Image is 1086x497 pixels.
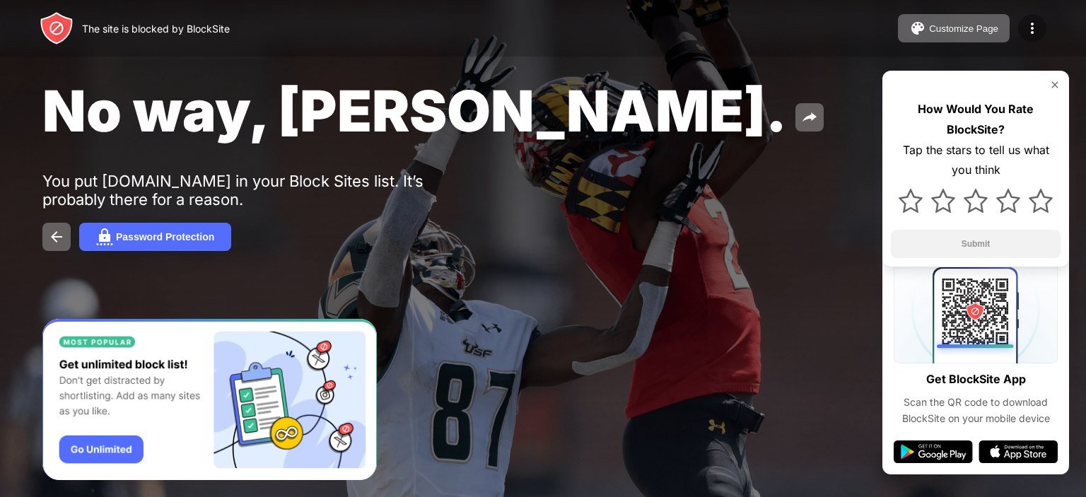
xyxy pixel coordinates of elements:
img: star.svg [899,189,923,213]
img: star.svg [1029,189,1053,213]
div: You put [DOMAIN_NAME] in your Block Sites list. It’s probably there for a reason. [42,172,479,209]
img: star.svg [931,189,955,213]
div: Password Protection [116,231,214,242]
span: No way, [PERSON_NAME]. [42,76,787,145]
img: google-play.svg [894,440,973,463]
img: star.svg [996,189,1020,213]
img: share.svg [801,109,818,126]
div: How Would You Rate BlockSite? [891,99,1061,140]
iframe: Banner [42,319,377,481]
img: menu-icon.svg [1024,20,1041,37]
img: back.svg [48,228,65,245]
img: rate-us-close.svg [1049,79,1061,90]
div: Get BlockSite App [926,369,1026,390]
img: star.svg [964,189,988,213]
div: The site is blocked by BlockSite [82,23,230,35]
button: Password Protection [79,223,231,251]
img: pallet.svg [909,20,926,37]
img: app-store.svg [979,440,1058,463]
div: Scan the QR code to download BlockSite on your mobile device [894,394,1058,426]
button: Submit [891,230,1061,258]
img: header-logo.svg [40,11,74,45]
div: Customize Page [929,23,998,34]
img: password.svg [96,228,113,245]
div: Tap the stars to tell us what you think [891,140,1061,181]
button: Customize Page [898,14,1010,42]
